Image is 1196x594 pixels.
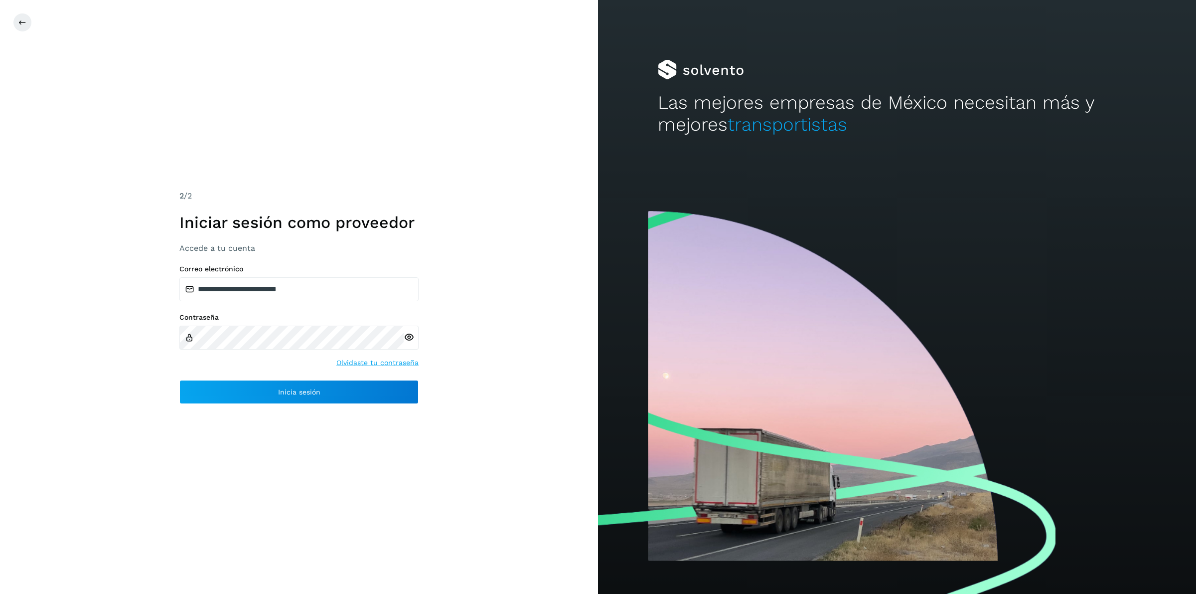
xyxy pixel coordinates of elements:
span: 2 [179,191,184,200]
h2: Las mejores empresas de México necesitan más y mejores [658,92,1136,136]
label: Contraseña [179,313,419,322]
h1: Iniciar sesión como proveedor [179,213,419,232]
h3: Accede a tu cuenta [179,243,419,253]
label: Correo electrónico [179,265,419,273]
a: Olvidaste tu contraseña [336,358,419,368]
button: Inicia sesión [179,380,419,404]
span: transportistas [728,114,847,135]
div: /2 [179,190,419,202]
span: Inicia sesión [278,389,320,396]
